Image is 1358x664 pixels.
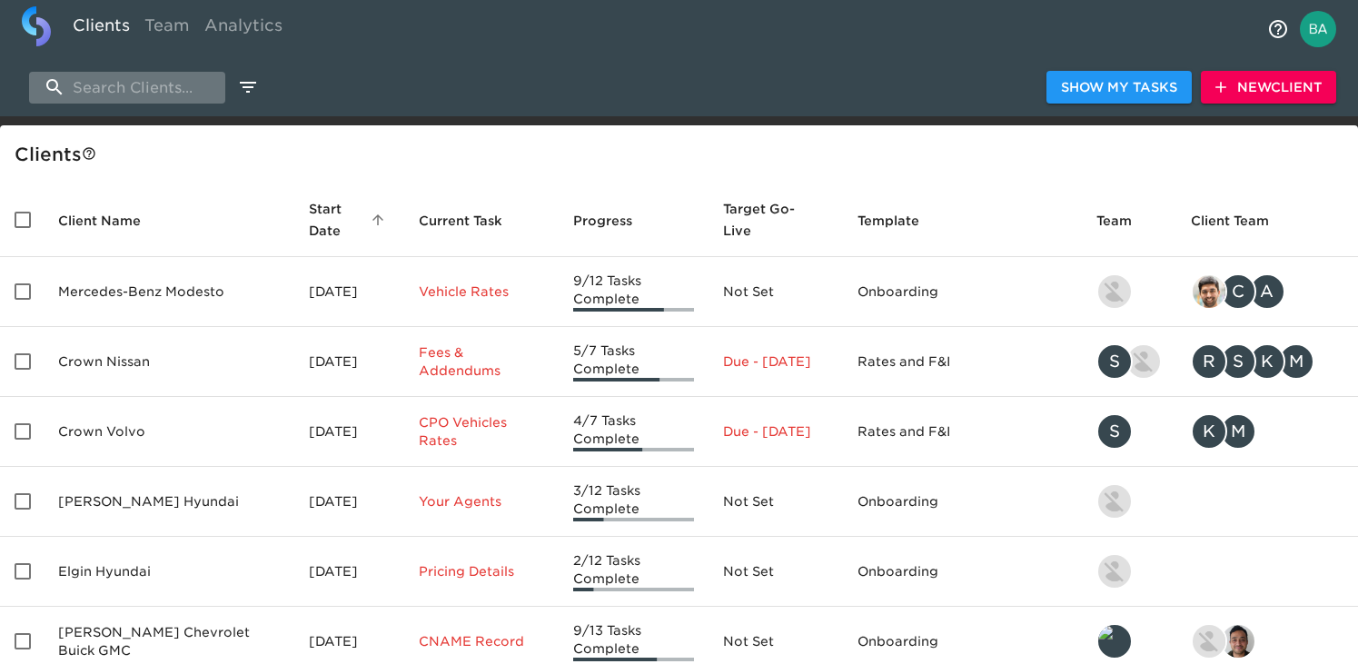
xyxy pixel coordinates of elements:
[843,467,1082,537] td: Onboarding
[1300,11,1336,47] img: Profile
[1249,343,1285,380] div: K
[1191,623,1343,659] div: nikko.foster@roadster.com, sai@simplemnt.com
[843,397,1082,467] td: Rates and F&I
[1220,273,1256,310] div: C
[723,422,828,441] p: Due - [DATE]
[1046,71,1192,104] button: Show My Tasks
[44,397,294,467] td: Crown Volvo
[1191,343,1227,380] div: R
[1191,413,1227,450] div: K
[15,140,1351,169] div: Client s
[1191,343,1343,380] div: rrobins@crowncars.com, sparent@crowncars.com, kwilson@crowncars.com, mcooley@crowncars.com
[82,146,96,161] svg: This is a list of all of your clients and clients shared with you
[843,257,1082,327] td: Onboarding
[1201,71,1336,104] button: NewClient
[1191,273,1343,310] div: sandeep@simplemnt.com, clayton.mandel@roadster.com, angelique.nurse@roadster.com
[559,327,709,397] td: 5/7 Tasks Complete
[309,198,390,242] span: Start Date
[1098,275,1131,308] img: kevin.lo@roadster.com
[1096,343,1162,380] div: savannah@roadster.com, austin@roadster.com
[1220,343,1256,380] div: S
[419,562,545,580] p: Pricing Details
[1096,273,1162,310] div: kevin.lo@roadster.com
[1193,275,1225,308] img: sandeep@simplemnt.com
[419,282,545,301] p: Vehicle Rates
[44,327,294,397] td: Crown Nissan
[843,537,1082,607] td: Onboarding
[1096,343,1133,380] div: S
[419,210,502,232] span: This is the next Task in this Hub that should be completed
[559,397,709,467] td: 4/7 Tasks Complete
[1061,76,1177,99] span: Show My Tasks
[294,257,404,327] td: [DATE]
[419,343,545,380] p: Fees & Addendums
[294,327,404,397] td: [DATE]
[1098,555,1131,588] img: kevin.lo@roadster.com
[294,467,404,537] td: [DATE]
[709,467,843,537] td: Not Set
[65,6,137,51] a: Clients
[44,537,294,607] td: Elgin Hyundai
[1096,623,1162,659] div: leland@roadster.com
[1220,413,1256,450] div: M
[573,210,656,232] span: Progress
[843,327,1082,397] td: Rates and F&I
[559,467,709,537] td: 3/12 Tasks Complete
[1096,413,1162,450] div: savannah@roadster.com
[1096,553,1162,590] div: kevin.lo@roadster.com
[723,352,828,371] p: Due - [DATE]
[29,72,225,104] input: search
[1215,76,1322,99] span: New Client
[1222,625,1254,658] img: sai@simplemnt.com
[1096,413,1133,450] div: S
[294,537,404,607] td: [DATE]
[419,492,545,510] p: Your Agents
[1278,343,1314,380] div: M
[559,257,709,327] td: 9/12 Tasks Complete
[559,537,709,607] td: 2/12 Tasks Complete
[1098,625,1131,658] img: leland@roadster.com
[58,210,164,232] span: Client Name
[1191,210,1293,232] span: Client Team
[44,257,294,327] td: Mercedes-Benz Modesto
[233,72,263,103] button: edit
[294,397,404,467] td: [DATE]
[419,632,545,650] p: CNAME Record
[1193,625,1225,658] img: nikko.foster@roadster.com
[44,467,294,537] td: [PERSON_NAME] Hyundai
[137,6,197,51] a: Team
[1096,483,1162,520] div: kevin.lo@roadster.com
[1098,485,1131,518] img: kevin.lo@roadster.com
[723,198,828,242] span: Target Go-Live
[723,198,805,242] span: Calculated based on the start date and the duration of all Tasks contained in this Hub.
[1191,413,1343,450] div: kwilson@crowncars.com, mcooley@crowncars.com
[1256,7,1300,51] button: notifications
[709,257,843,327] td: Not Set
[1127,345,1160,378] img: austin@roadster.com
[419,210,526,232] span: Current Task
[857,210,943,232] span: Template
[709,537,843,607] td: Not Set
[419,413,545,450] p: CPO Vehicles Rates
[22,6,51,46] img: logo
[1096,210,1155,232] span: Team
[1249,273,1285,310] div: A
[197,6,290,51] a: Analytics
